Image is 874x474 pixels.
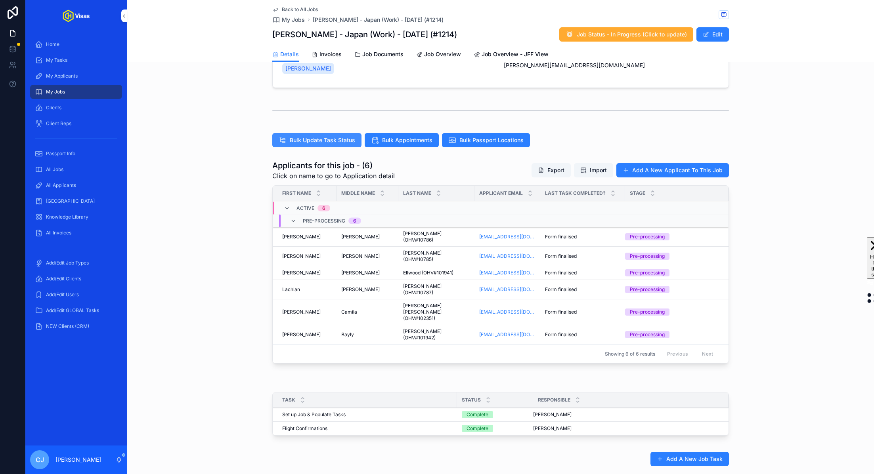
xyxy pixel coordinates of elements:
[545,253,620,259] a: Form finalised
[479,270,535,276] a: [EMAIL_ADDRESS][DOMAIN_NAME]
[630,308,665,316] div: Pre-processing
[285,65,331,72] span: [PERSON_NAME]
[341,234,380,240] span: [PERSON_NAME]
[282,309,321,315] span: [PERSON_NAME]
[282,6,318,13] span: Back to All Jobs
[474,47,549,63] a: Job Overview - JFF View
[341,309,357,315] span: Camila
[30,37,122,51] a: Home
[538,397,570,403] span: Responsible
[313,16,444,24] span: [PERSON_NAME] - Japan (Work) - [DATE] (#1214)
[272,29,457,40] h1: [PERSON_NAME] - Japan (Work) - [DATE] (#1214)
[303,218,345,224] span: Pre-processing
[625,308,719,316] a: Pre-processing
[30,85,122,99] a: My Jobs
[341,253,394,259] a: [PERSON_NAME]
[362,50,404,58] span: Job Documents
[625,253,719,260] a: Pre-processing
[533,425,572,432] span: [PERSON_NAME]
[479,286,535,293] a: [EMAIL_ADDRESS][DOMAIN_NAME]
[36,455,44,464] span: CJ
[630,233,665,240] div: Pre-processing
[46,182,76,188] span: All Applicants
[341,286,394,293] a: [PERSON_NAME]
[30,287,122,302] a: Add/Edit Users
[625,286,719,293] a: Pre-processing
[312,47,342,63] a: Invoices
[479,309,535,315] a: [EMAIL_ADDRESS][DOMAIN_NAME]
[479,190,523,196] span: Applicant Email
[459,136,524,144] span: Bulk Passport Locations
[282,190,311,196] span: First Name
[46,323,89,329] span: NEW Clients (CRM)
[30,272,122,286] a: Add/Edit Clients
[403,250,470,263] a: [PERSON_NAME] (OHV#10785)
[559,27,693,42] button: Job Status - In Progress (Click to update)
[696,27,729,42] button: Edit
[282,270,321,276] span: [PERSON_NAME]
[282,397,295,403] span: Task
[296,205,314,211] span: Active
[365,133,439,147] button: Bulk Appointments
[30,162,122,177] a: All Jobs
[545,190,606,196] span: Last Task Completed?
[630,269,665,276] div: Pre-processing
[403,283,470,296] a: [PERSON_NAME] (OHV#10787)
[630,331,665,338] div: Pre-processing
[272,171,395,181] span: Click on name to go to Application detail
[403,190,431,196] span: Last Name
[416,47,461,63] a: Job Overview
[272,16,305,24] a: My Jobs
[46,307,99,314] span: Add/Edit GLOBAL Tasks
[282,331,321,338] span: [PERSON_NAME]
[30,178,122,192] a: All Applicants
[319,50,342,58] span: Invoices
[282,286,300,293] span: Lachlan
[63,10,90,22] img: App logo
[532,163,571,177] button: Export
[280,50,299,58] span: Details
[341,234,394,240] a: [PERSON_NAME]
[282,411,346,418] span: Set up Job & Populate Tasks
[341,331,394,338] a: Bayly
[282,253,332,259] a: [PERSON_NAME]
[403,328,470,341] a: [PERSON_NAME] (OHV#101942)
[30,256,122,270] a: Add/Edit Job Types
[545,253,577,259] span: Form finalised
[30,194,122,208] a: [GEOGRAPHIC_DATA]
[650,452,729,466] a: Add A New Job Task
[290,136,355,144] span: Bulk Update Task Status
[625,269,719,276] a: Pre-processing
[30,53,122,67] a: My Tasks
[545,234,577,240] span: Form finalised
[403,303,470,322] a: [PERSON_NAME] [PERSON_NAME] (OHV#102351)
[341,190,375,196] span: Middle Name
[46,120,71,127] span: Client Reps
[482,50,549,58] span: Job Overview - JFF View
[467,411,488,418] div: Complete
[30,303,122,318] a: Add/Edit GLOBAL Tasks
[46,198,95,204] span: [GEOGRAPHIC_DATA]
[341,309,394,315] a: Camila
[616,163,729,177] button: Add A New Applicant To This Job
[30,210,122,224] a: Knowledge Library
[442,133,530,147] button: Bulk Passport Locations
[282,425,327,432] span: Flight Confirmations
[479,331,535,338] a: [EMAIL_ADDRESS][DOMAIN_NAME]
[55,456,101,464] p: [PERSON_NAME]
[46,214,88,220] span: Knowledge Library
[354,47,404,63] a: Job Documents
[590,166,607,174] span: Import
[46,89,65,95] span: My Jobs
[545,331,577,338] span: Form finalised
[630,190,645,196] span: Stage
[30,319,122,333] a: NEW Clients (CRM)
[282,331,332,338] a: [PERSON_NAME]
[30,226,122,240] a: All Invoices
